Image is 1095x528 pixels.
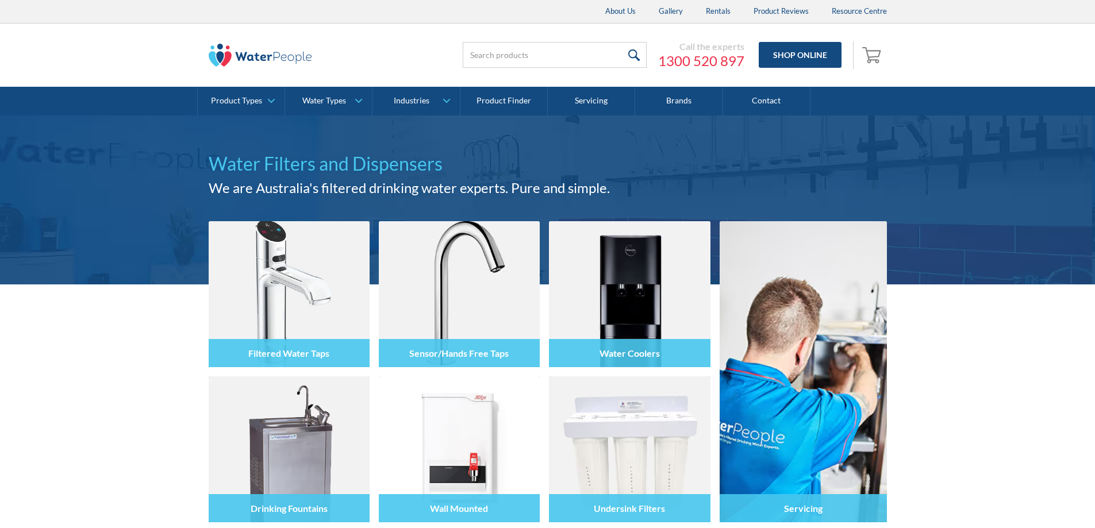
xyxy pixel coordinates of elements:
[430,503,488,514] h4: Wall Mounted
[379,221,540,367] img: Sensor/Hands Free Taps
[720,221,887,522] a: Servicing
[460,87,548,115] a: Product Finder
[635,87,723,115] a: Brands
[394,96,429,106] div: Industries
[723,87,810,115] a: Contact
[302,96,346,106] div: Water Types
[409,348,509,359] h4: Sensor/Hands Free Taps
[862,45,884,64] img: shopping cart
[859,41,887,69] a: Open empty cart
[594,503,665,514] h4: Undersink Filters
[784,503,823,514] h4: Servicing
[211,96,262,106] div: Product Types
[248,348,329,359] h4: Filtered Water Taps
[548,87,635,115] a: Servicing
[198,87,285,115] a: Product Types
[372,87,459,115] a: Industries
[658,52,744,70] a: 1300 520 897
[463,42,647,68] input: Search products
[759,42,842,68] a: Shop Online
[209,44,312,67] img: The Water People
[549,376,710,522] img: Undersink Filters
[251,503,328,514] h4: Drinking Fountains
[285,87,372,115] a: Water Types
[209,221,370,367] img: Filtered Water Taps
[379,376,540,522] img: Wall Mounted
[658,41,744,52] div: Call the experts
[600,348,660,359] h4: Water Coolers
[549,221,710,367] img: Water Coolers
[209,376,370,522] img: Drinking Fountains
